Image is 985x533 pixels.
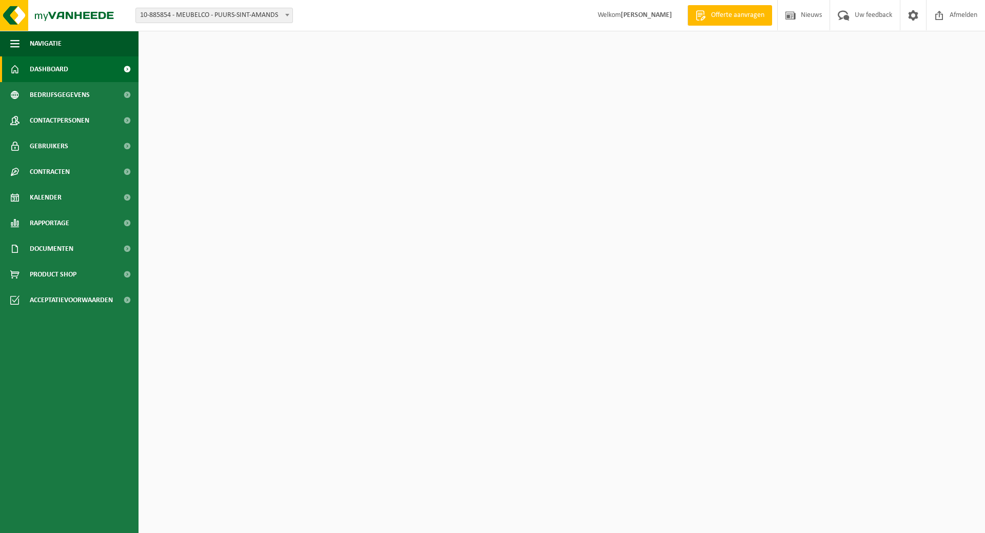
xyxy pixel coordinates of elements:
[687,5,772,26] a: Offerte aanvragen
[30,210,69,236] span: Rapportage
[30,56,68,82] span: Dashboard
[30,262,76,287] span: Product Shop
[30,185,62,210] span: Kalender
[30,236,73,262] span: Documenten
[30,287,113,313] span: Acceptatievoorwaarden
[30,159,70,185] span: Contracten
[708,10,767,21] span: Offerte aanvragen
[30,108,89,133] span: Contactpersonen
[135,8,293,23] span: 10-885854 - MEUBELCO - PUURS-SINT-AMANDS
[30,31,62,56] span: Navigatie
[621,11,672,19] strong: [PERSON_NAME]
[136,8,292,23] span: 10-885854 - MEUBELCO - PUURS-SINT-AMANDS
[30,133,68,159] span: Gebruikers
[30,82,90,108] span: Bedrijfsgegevens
